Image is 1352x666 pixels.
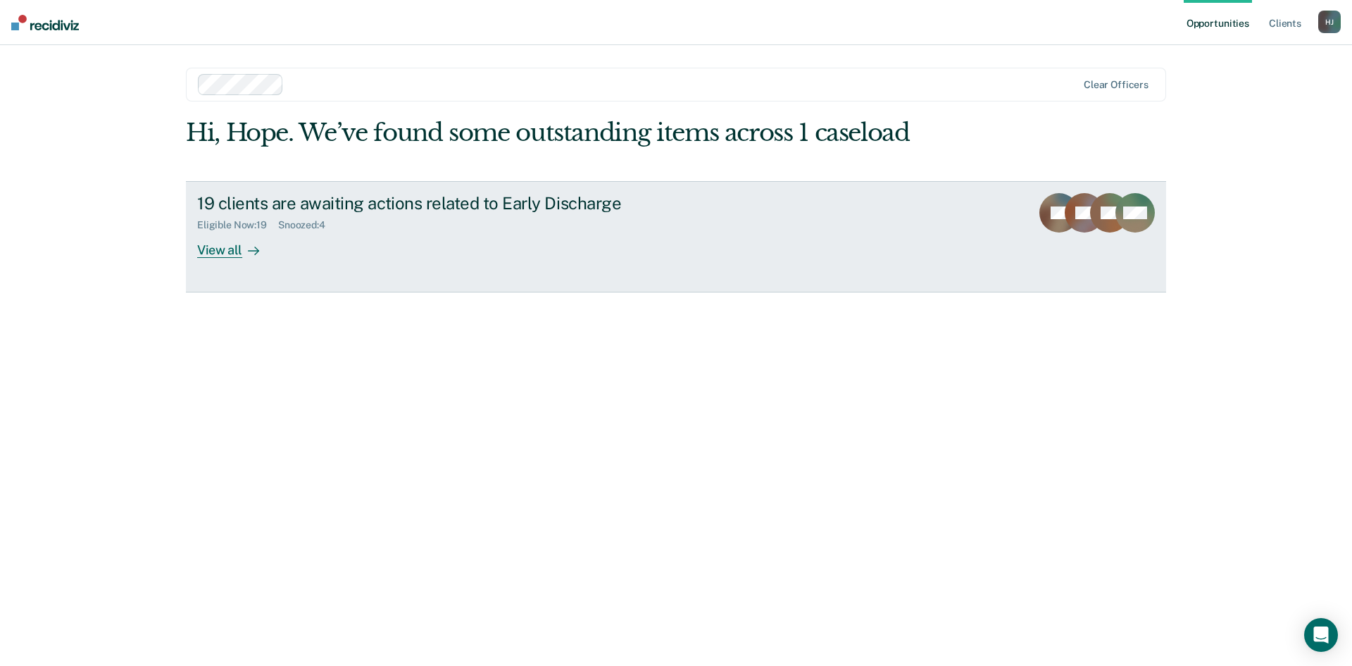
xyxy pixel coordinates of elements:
[1084,79,1148,91] div: Clear officers
[197,219,278,231] div: Eligible Now : 19
[1318,11,1341,33] button: HJ
[278,219,337,231] div: Snoozed : 4
[186,118,970,147] div: Hi, Hope. We’ve found some outstanding items across 1 caseload
[1304,618,1338,652] div: Open Intercom Messenger
[11,15,79,30] img: Recidiviz
[186,181,1166,292] a: 19 clients are awaiting actions related to Early DischargeEligible Now:19Snoozed:4View all
[197,193,691,214] div: 19 clients are awaiting actions related to Early Discharge
[197,230,276,258] div: View all
[1318,11,1341,33] div: H J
